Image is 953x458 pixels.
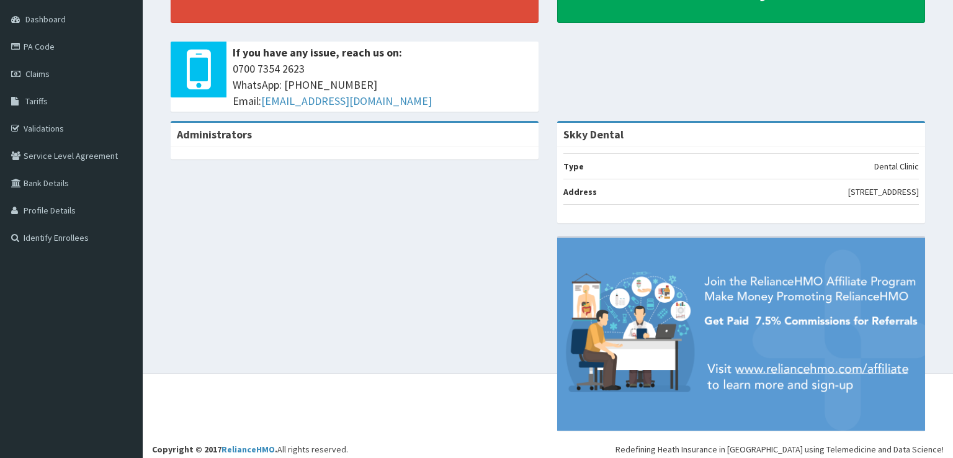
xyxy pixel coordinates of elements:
[25,68,50,79] span: Claims
[261,94,432,108] a: [EMAIL_ADDRESS][DOMAIN_NAME]
[874,160,919,173] p: Dental Clinic
[563,161,584,172] b: Type
[177,127,252,141] b: Administrators
[848,186,919,198] p: [STREET_ADDRESS]
[152,444,277,455] strong: Copyright © 2017 .
[221,444,275,455] a: RelianceHMO
[25,96,48,107] span: Tariffs
[25,14,66,25] span: Dashboard
[615,443,944,456] div: Redefining Heath Insurance in [GEOGRAPHIC_DATA] using Telemedicine and Data Science!
[563,127,624,141] strong: Skky Dental
[233,45,402,60] b: If you have any issue, reach us on:
[557,238,925,430] img: provider-team-banner.png
[563,186,597,197] b: Address
[233,61,532,109] span: 0700 7354 2623 WhatsApp: [PHONE_NUMBER] Email:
